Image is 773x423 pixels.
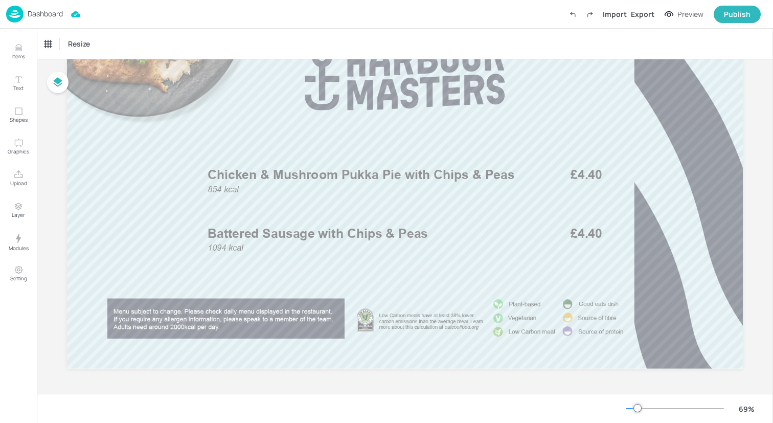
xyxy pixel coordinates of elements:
[658,7,710,22] button: Preview
[631,9,654,19] div: Export
[581,6,599,23] label: Redo (Ctrl + Y)
[571,225,602,242] span: £4.40
[208,243,243,253] span: 1094 kcal
[6,6,24,23] img: logo-86c26b7e.jpg
[714,6,761,23] button: Publish
[564,6,581,23] label: Undo (Ctrl + Z)
[734,404,759,414] div: 69 %
[208,167,514,183] span: Chicken & Mushroom Pukka Pie with Chips & Peas
[571,166,602,184] span: £4.40
[28,10,63,17] p: Dashboard
[677,9,703,20] div: Preview
[66,38,92,49] span: Resize
[208,184,239,194] span: 854 kcal
[603,9,627,19] div: Import
[208,226,428,241] span: Battered Sausage with Chips & Peas
[724,9,751,20] div: Publish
